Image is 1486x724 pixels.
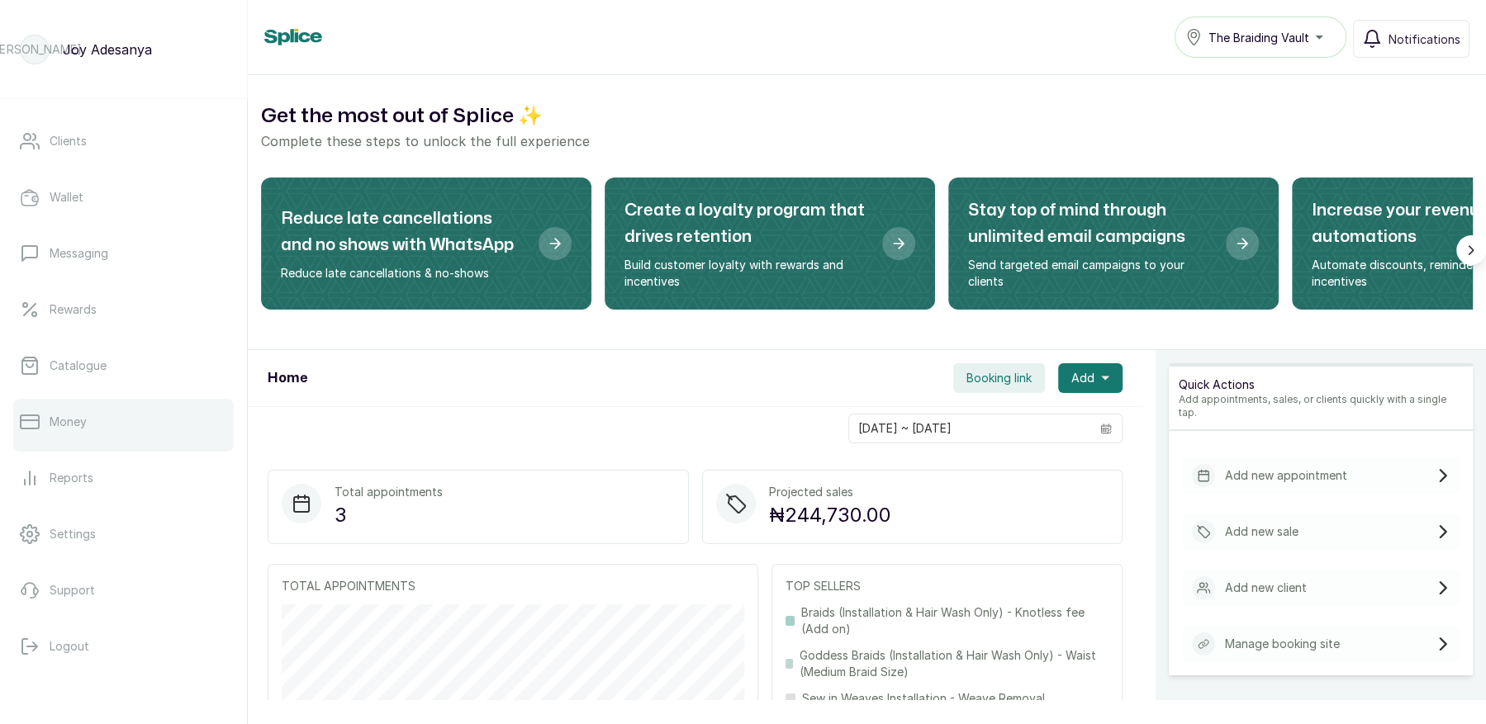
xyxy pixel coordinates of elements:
div: Stay top of mind through unlimited email campaigns [948,177,1279,310]
p: Quick Actions [1179,376,1463,393]
a: Catalogue [13,343,234,389]
p: Goddess Braids (Installation & Hair Wash Only) - Waist (Medium Braid Size) [800,647,1109,680]
button: Logout [13,623,234,670]
div: Create a loyalty program that drives retention [605,177,935,310]
p: Sew in Weaves Installation - Weave Removal [802,690,1045,707]
p: Add appointments, sales, or clients quickly with a single tap. [1179,393,1463,419]
p: Reduce late cancellations & no-shows [281,265,525,282]
a: Reports [13,455,234,501]
p: Reports [50,470,93,486]
p: Total appointments [335,484,443,500]
a: Wallet [13,174,234,220]
p: Money [50,414,87,430]
p: Braids (Installation & Hair Wash Only) - Knotless fee (Add on) [801,604,1109,637]
p: Joy Adesanya [63,40,152,59]
a: Clients [13,118,234,164]
p: Messaging [50,245,108,262]
span: Add [1071,370,1094,386]
a: Settings [13,511,234,557]
p: Projected sales [769,484,891,500]
a: Support [13,567,234,613]
p: Add new appointment [1225,467,1347,484]
p: Wallet [50,189,83,206]
p: Rewards [50,301,97,318]
button: Add [1058,363,1123,393]
a: Rewards [13,286,234,333]
span: The Braiding Vault [1208,29,1309,46]
p: TOTAL APPOINTMENTS [282,578,744,594]
p: TOP SELLERS [786,578,1109,594]
svg: calendar [1100,423,1112,434]
h2: Reduce late cancellations and no shows with WhatsApp [281,206,525,258]
a: Messaging [13,230,234,277]
p: Add new sale [1225,523,1298,540]
button: Notifications [1353,20,1469,58]
p: Manage booking site [1225,636,1340,652]
h2: Stay top of mind through unlimited email campaigns [968,197,1213,250]
h2: Create a loyalty program that drives retention [624,197,869,250]
p: Complete these steps to unlock the full experience [261,131,1473,151]
span: Booking link [966,370,1032,386]
p: Send targeted email campaigns to your clients [968,257,1213,290]
h1: Home [268,368,307,388]
button: Booking link [953,363,1045,393]
div: Reduce late cancellations and no shows with WhatsApp [261,177,591,310]
a: Money [13,399,234,445]
p: Logout [50,638,89,655]
span: Notifications [1389,31,1460,48]
input: Select date [849,414,1090,442]
h2: Get the most out of Splice ✨ [261,102,1473,131]
p: 3 [335,500,443,530]
p: ₦244,730.00 [769,500,891,530]
p: Add new client [1225,580,1307,596]
p: Catalogue [50,357,107,374]
p: Build customer loyalty with rewards and incentives [624,257,869,290]
p: Settings [50,526,96,542]
p: Support [50,582,95,599]
p: Clients [50,133,87,149]
button: The Braiding Vault [1175,17,1346,58]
